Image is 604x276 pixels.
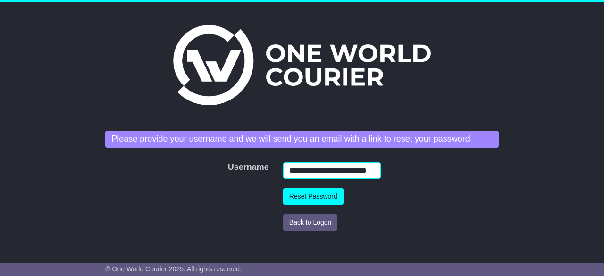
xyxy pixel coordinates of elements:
[283,214,338,231] button: Back to Logon
[105,265,242,273] span: © One World Courier 2025. All rights reserved.
[283,188,344,205] button: Reset Password
[223,162,236,173] label: Username
[173,25,431,105] img: One World
[105,131,498,148] div: Please provide your username and we will send you an email with a link to reset your password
